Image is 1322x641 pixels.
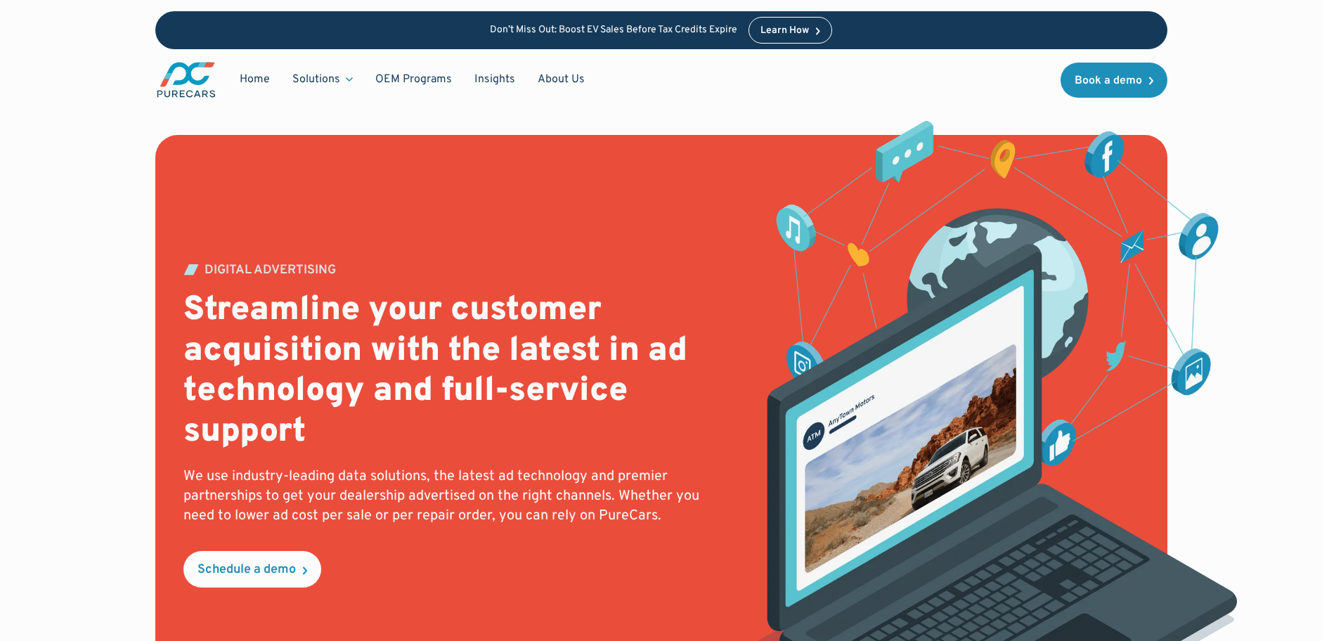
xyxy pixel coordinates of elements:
[205,264,336,277] div: DIGITAL ADVERTISING
[197,564,296,576] div: Schedule a demo
[490,25,737,37] p: Don’t Miss Out: Boost EV Sales Before Tax Credits Expire
[1075,75,1142,86] div: Book a demo
[463,66,526,93] a: Insights
[760,26,809,36] div: Learn How
[155,60,217,99] img: purecars logo
[749,17,832,44] a: Learn How
[228,66,281,93] a: Home
[526,66,596,93] a: About Us
[281,66,364,93] div: Solutions
[183,291,728,453] h2: Streamline your customer acquisition with the latest in ad technology and full-service support
[183,467,728,526] p: We use industry-leading data solutions, the latest ad technology and premier partnerships to get ...
[364,66,463,93] a: OEM Programs
[155,60,217,99] a: main
[292,72,340,87] div: Solutions
[183,551,321,588] a: Schedule a demo
[1061,63,1167,98] a: Book a demo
